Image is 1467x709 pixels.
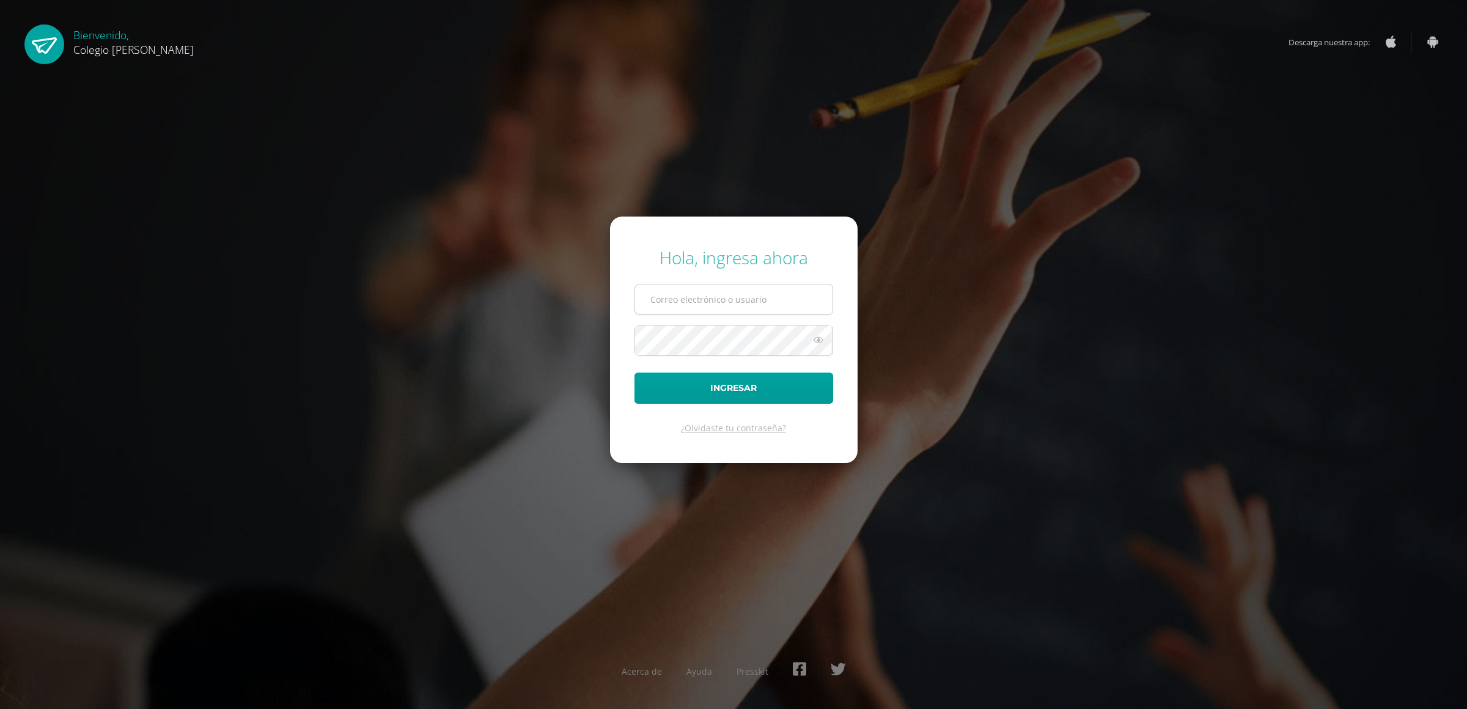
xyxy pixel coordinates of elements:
[634,373,833,404] button: Ingresar
[686,666,712,677] a: Ayuda
[681,422,786,434] a: ¿Olvidaste tu contraseña?
[73,24,194,57] div: Bienvenido,
[737,666,768,677] a: Presskit
[634,246,833,269] div: Hola, ingresa ahora
[622,666,662,677] a: Acerca de
[73,42,194,57] span: Colegio [PERSON_NAME]
[635,284,833,314] input: Correo electrónico o usuario
[1289,31,1382,54] span: Descarga nuestra app:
